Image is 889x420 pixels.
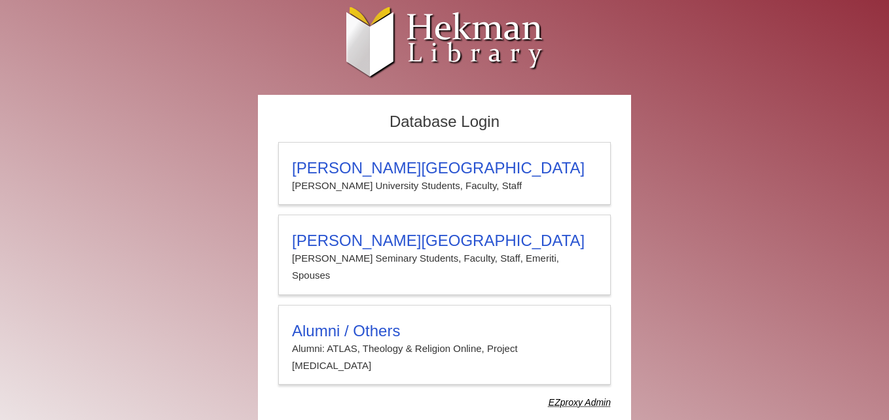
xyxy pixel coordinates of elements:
[292,232,597,250] h3: [PERSON_NAME][GEOGRAPHIC_DATA]
[292,340,597,375] p: Alumni: ATLAS, Theology & Religion Online, Project [MEDICAL_DATA]
[272,109,617,135] h2: Database Login
[292,322,597,375] summary: Alumni / OthersAlumni: ATLAS, Theology & Religion Online, Project [MEDICAL_DATA]
[292,159,597,177] h3: [PERSON_NAME][GEOGRAPHIC_DATA]
[292,322,597,340] h3: Alumni / Others
[292,250,597,285] p: [PERSON_NAME] Seminary Students, Faculty, Staff, Emeriti, Spouses
[278,142,611,205] a: [PERSON_NAME][GEOGRAPHIC_DATA][PERSON_NAME] University Students, Faculty, Staff
[292,177,597,194] p: [PERSON_NAME] University Students, Faculty, Staff
[278,215,611,295] a: [PERSON_NAME][GEOGRAPHIC_DATA][PERSON_NAME] Seminary Students, Faculty, Staff, Emeriti, Spouses
[549,397,611,408] dfn: Use Alumni login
